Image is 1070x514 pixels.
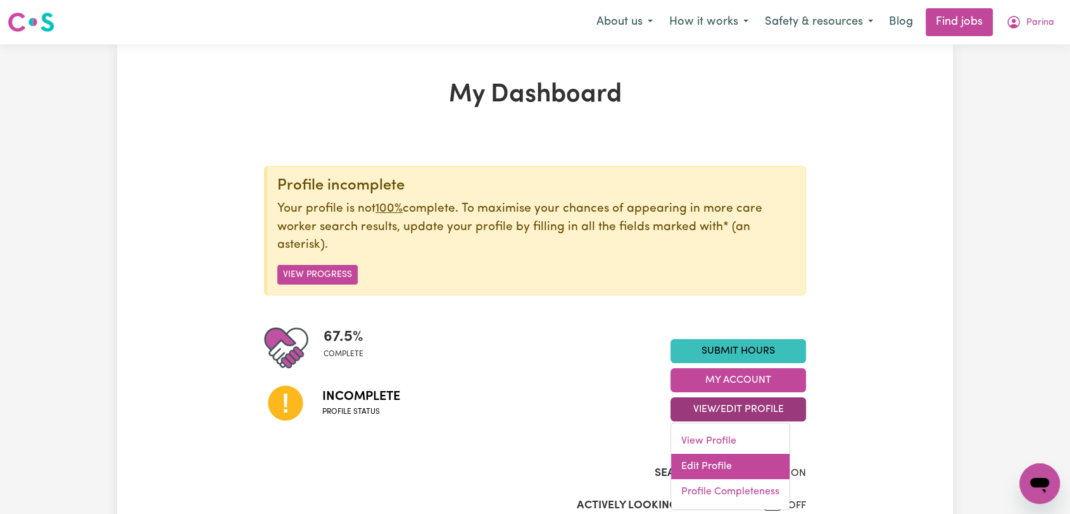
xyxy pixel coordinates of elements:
[277,265,358,285] button: View Progress
[375,203,403,215] u: 100%
[8,11,54,34] img: Careseekers logo
[8,8,54,37] a: Careseekers logo
[577,498,747,514] label: Actively Looking for Clients
[324,349,363,360] span: complete
[324,326,374,370] div: Profile completeness: 67.5%
[661,9,757,35] button: How it works
[788,501,806,511] span: OFF
[324,326,363,349] span: 67.5 %
[791,468,806,479] span: ON
[670,368,806,392] button: My Account
[926,8,993,36] a: Find jobs
[671,454,790,479] a: Edit Profile
[1019,463,1060,504] iframe: Button to launch messaging window
[998,9,1062,35] button: My Account
[264,80,806,110] h1: My Dashboard
[655,465,750,482] label: Search Visibility
[671,479,790,504] a: Profile Completeness
[670,423,790,510] div: View/Edit Profile
[670,397,806,421] button: View/Edit Profile
[1026,16,1054,30] span: Parina
[322,406,400,418] span: Profile status
[671,428,790,454] a: View Profile
[322,387,400,406] span: Incomplete
[277,200,795,255] p: Your profile is not complete. To maximise your chances of appearing in more care worker search re...
[881,8,921,36] a: Blog
[670,339,806,363] a: Submit Hours
[277,177,795,195] div: Profile incomplete
[757,9,881,35] button: Safety & resources
[588,9,661,35] button: About us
